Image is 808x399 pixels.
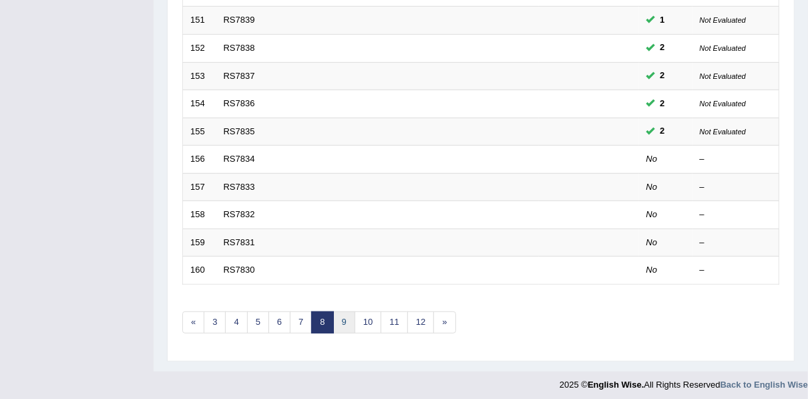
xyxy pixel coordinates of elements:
a: 3 [204,311,226,334]
a: » [433,311,455,334]
em: No [646,154,658,164]
small: Not Evaluated [700,16,746,24]
a: RS7831 [224,237,255,247]
a: 10 [355,311,381,334]
div: 2025 © All Rights Reserved [560,372,808,391]
a: 8 [311,311,333,334]
a: RS7836 [224,98,255,108]
a: RS7837 [224,71,255,81]
a: 7 [290,311,312,334]
td: 153 [183,62,216,90]
a: RS7834 [224,154,255,164]
a: 11 [381,311,407,334]
td: 158 [183,201,216,229]
a: RS7839 [224,15,255,25]
a: 6 [268,311,290,334]
td: 152 [183,34,216,62]
span: You can still take this question [655,13,670,27]
td: 156 [183,146,216,174]
a: RS7838 [224,43,255,53]
td: 154 [183,90,216,118]
em: No [646,265,658,275]
em: No [646,209,658,219]
a: RS7832 [224,209,255,219]
a: 4 [225,311,247,334]
span: You can still take this question [655,69,670,83]
div: – [700,264,772,277]
span: You can still take this question [655,97,670,111]
td: 160 [183,257,216,285]
td: 159 [183,229,216,257]
span: You can still take this question [655,124,670,138]
div: – [700,153,772,166]
div: – [700,181,772,194]
a: RS7835 [224,126,255,136]
td: 151 [183,7,216,35]
a: 9 [333,311,355,334]
td: 157 [183,173,216,201]
a: RS7833 [224,182,255,192]
small: Not Evaluated [700,44,746,52]
td: 155 [183,118,216,146]
small: Not Evaluated [700,100,746,108]
strong: English Wise. [588,380,644,390]
em: No [646,237,658,247]
div: – [700,237,772,249]
span: You can still take this question [655,41,670,55]
small: Not Evaluated [700,128,746,136]
a: 5 [247,311,269,334]
a: 12 [407,311,434,334]
a: « [182,311,204,334]
a: RS7830 [224,265,255,275]
small: Not Evaluated [700,72,746,80]
div: – [700,209,772,221]
em: No [646,182,658,192]
a: Back to English Wise [721,380,808,390]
